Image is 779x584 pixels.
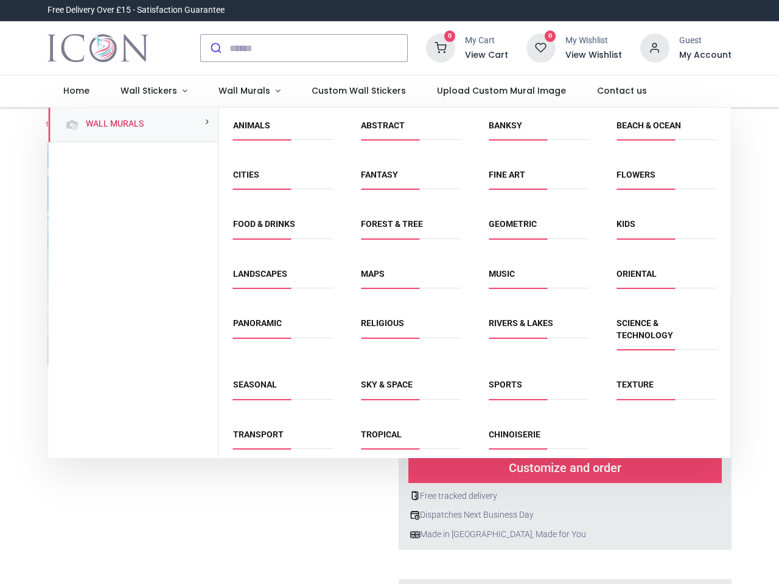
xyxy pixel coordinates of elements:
[617,268,716,288] span: Oriental
[489,429,540,439] a: Chinoiserie
[361,429,461,449] span: Tropical
[361,318,461,338] span: Religious
[233,170,259,179] a: Cities
[361,429,402,439] a: Tropical
[489,120,589,140] span: Banksy
[426,43,455,52] a: 0
[679,35,732,47] div: Guest
[489,429,589,449] span: Chinoiserie
[233,429,333,449] span: Transport
[201,35,229,61] button: Submit
[617,318,673,340] a: Science & Technology
[63,85,89,97] span: Home
[47,4,225,16] div: Free Delivery Over £15 - Satisfaction Guarantee
[361,120,461,140] span: Abstract
[617,170,655,179] a: Flowers
[233,219,295,229] a: Food & Drinks
[233,318,282,328] a: Panoramic
[437,85,566,97] span: Upload Custom Mural Image
[312,85,406,97] span: Custom Wall Stickers
[218,85,270,97] span: Wall Murals
[617,120,681,130] a: Beach & Ocean
[408,529,722,541] div: Made in [GEOGRAPHIC_DATA], Made for You
[617,318,716,350] span: Science & Technology
[361,379,461,399] span: Sky & Space
[47,31,148,65] a: Logo of Icon Wall Stickers
[489,318,553,328] a: Rivers & Lakes
[361,169,461,189] span: Fantasy
[489,218,589,238] span: Geometric
[361,120,405,130] a: Abstract
[233,169,333,189] span: Cities
[105,75,203,107] a: Wall Stickers
[617,219,635,229] a: Kids
[617,380,654,389] a: Texture
[81,118,144,130] a: Wall Murals
[465,49,508,61] a: View Cart
[617,218,716,238] span: Kids
[617,169,716,189] span: Flowers
[410,530,420,540] img: uk
[408,509,722,521] div: Dispatches Next Business Day
[565,49,622,61] a: View Wishlist
[233,429,284,439] a: Transport
[361,268,461,288] span: Maps
[233,269,287,279] a: Landscapes
[489,379,589,399] span: Sports
[361,318,404,328] a: Religious
[489,120,522,130] a: Banksy
[489,219,537,229] a: Geometric
[361,218,461,238] span: Forest & Tree
[361,219,423,229] a: Forest & Tree
[489,380,522,389] a: Sports
[233,379,333,399] span: Seasonal
[476,4,732,16] iframe: Customer reviews powered by Trustpilot
[233,318,333,338] span: Panoramic
[465,35,508,47] div: My Cart
[565,35,622,47] div: My Wishlist
[408,490,722,502] div: Free tracked delivery
[361,269,385,279] a: Maps
[233,120,333,140] span: Animals
[617,269,657,279] a: Oriental
[233,218,333,238] span: Food & Drinks
[233,268,333,288] span: Landscapes
[408,453,722,483] div: Customize and order
[617,379,716,399] span: Texture
[203,75,296,107] a: Wall Murals
[489,318,589,338] span: Rivers & Lakes
[361,380,413,389] a: Sky & Space
[47,31,148,65] img: Icon Wall Stickers
[489,170,525,179] a: Fine Art
[617,120,716,140] span: Beach & Ocean
[233,120,270,130] a: Animals
[489,268,589,288] span: Music
[361,170,398,179] a: Fantasy
[526,43,556,52] a: 0
[545,30,556,42] sup: 0
[444,30,456,42] sup: 0
[679,49,732,61] a: My Account
[121,85,177,97] span: Wall Stickers
[65,117,79,132] img: Wall Murals
[489,269,515,279] a: Music
[597,85,647,97] span: Contact us
[489,169,589,189] span: Fine Art
[233,380,277,389] a: Seasonal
